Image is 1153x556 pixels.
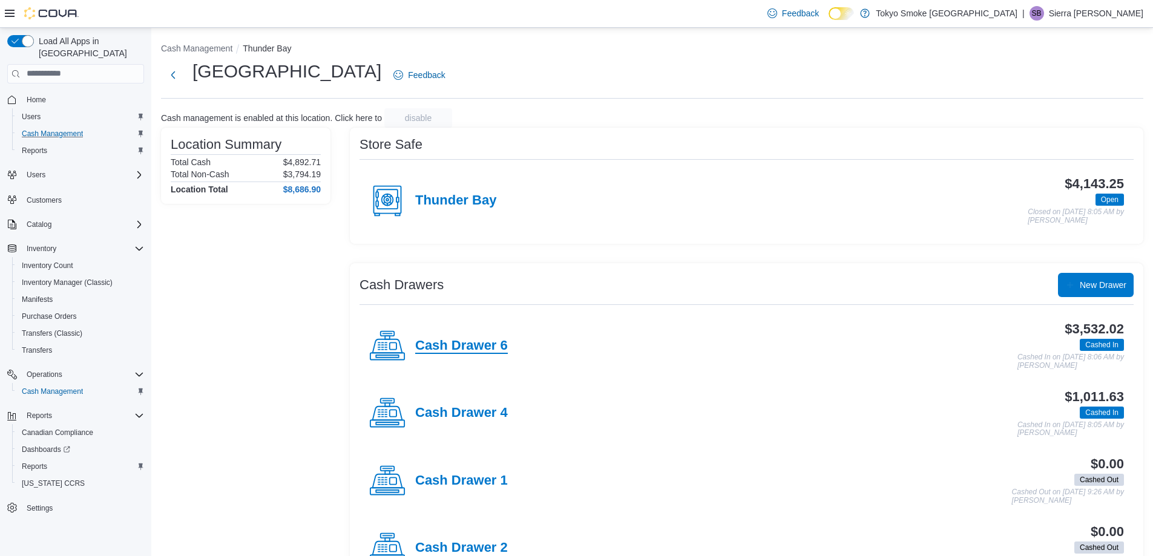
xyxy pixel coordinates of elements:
span: Customers [22,192,144,207]
button: [US_STATE] CCRS [12,475,149,492]
span: [US_STATE] CCRS [22,479,85,488]
h3: $3,532.02 [1065,322,1124,336]
a: Cash Management [17,384,88,399]
p: Tokyo Smoke [GEOGRAPHIC_DATA] [876,6,1017,21]
button: Reports [2,407,149,424]
button: Cash Management [12,383,149,400]
span: Cashed Out [1074,541,1124,554]
h6: Total Cash [171,157,211,167]
span: Cash Management [22,387,83,396]
button: Users [22,168,50,182]
h4: $8,686.90 [283,185,321,194]
p: $4,892.71 [283,157,321,167]
span: Load All Apps in [GEOGRAPHIC_DATA] [34,35,144,59]
input: Dark Mode [829,7,854,20]
h3: Location Summary [171,137,281,152]
p: Cashed In on [DATE] 8:06 AM by [PERSON_NAME] [1017,353,1124,370]
span: Cashed In [1085,407,1119,418]
span: Settings [27,503,53,513]
button: Settings [2,499,149,517]
a: Settings [22,501,57,515]
span: Reports [22,462,47,471]
span: Reports [17,459,144,474]
span: Operations [27,370,62,379]
span: Dashboards [22,445,70,454]
h3: $0.00 [1091,525,1124,539]
button: Operations [2,366,149,383]
button: Inventory Count [12,257,149,274]
a: Dashboards [17,442,75,457]
span: Dashboards [17,442,144,457]
span: Washington CCRS [17,476,144,491]
button: disable [384,108,452,128]
span: Users [22,168,144,182]
div: Sierra Boire [1030,6,1044,21]
button: Next [161,63,185,87]
button: Inventory [22,241,61,256]
p: Cashed In on [DATE] 8:05 AM by [PERSON_NAME] [1017,421,1124,437]
span: Users [22,112,41,122]
span: Inventory Manager (Classic) [22,278,113,287]
a: Canadian Compliance [17,425,98,440]
img: Cova [24,7,79,19]
p: $3,794.19 [283,169,321,179]
span: Cashed Out [1074,474,1124,486]
button: Operations [22,367,67,382]
a: Purchase Orders [17,309,82,324]
h4: Cash Drawer 2 [415,540,508,556]
span: Transfers [22,345,52,355]
span: Reports [27,411,52,420]
a: Transfers [17,343,57,358]
h3: $0.00 [1091,457,1124,471]
button: Transfers (Classic) [12,325,149,342]
h4: Location Total [171,185,228,194]
span: Operations [22,367,144,382]
span: Purchase Orders [22,312,77,321]
a: Dashboards [12,441,149,458]
span: Users [27,170,45,180]
button: Transfers [12,342,149,359]
span: Cash Management [17,126,144,141]
span: Manifests [22,295,53,304]
span: SB [1032,6,1042,21]
button: Reports [22,408,57,423]
span: disable [405,112,432,124]
span: Canadian Compliance [22,428,93,437]
button: Reports [12,142,149,159]
a: Users [17,110,45,124]
a: Home [22,93,51,107]
button: Catalog [2,216,149,233]
p: Cashed Out on [DATE] 9:26 AM by [PERSON_NAME] [1012,488,1124,505]
a: [US_STATE] CCRS [17,476,90,491]
span: Feedback [408,69,445,81]
span: Transfers (Classic) [17,326,144,341]
a: Cash Management [17,126,88,141]
a: Feedback [389,63,450,87]
button: Customers [2,191,149,208]
span: Inventory Count [17,258,144,273]
span: Reports [22,408,144,423]
button: Manifests [12,291,149,308]
button: Home [2,91,149,108]
span: Cashed In [1085,339,1119,350]
span: Inventory [27,244,56,253]
span: New Drawer [1080,279,1126,291]
button: Canadian Compliance [12,424,149,441]
h4: Cash Drawer 1 [415,473,508,489]
button: Users [12,108,149,125]
span: Transfers (Classic) [22,329,82,338]
h3: $4,143.25 [1065,177,1124,191]
button: Thunder Bay [243,44,291,53]
a: Feedback [763,1,824,25]
span: Transfers [17,343,144,358]
h6: Total Non-Cash [171,169,229,179]
span: Cashed In [1080,339,1124,351]
a: Reports [17,143,52,158]
h4: Cash Drawer 4 [415,405,508,421]
span: Open [1101,194,1119,205]
span: Inventory [22,241,144,256]
span: Purchase Orders [17,309,144,324]
p: | [1022,6,1025,21]
span: Cashed In [1080,407,1124,419]
button: Reports [12,458,149,475]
